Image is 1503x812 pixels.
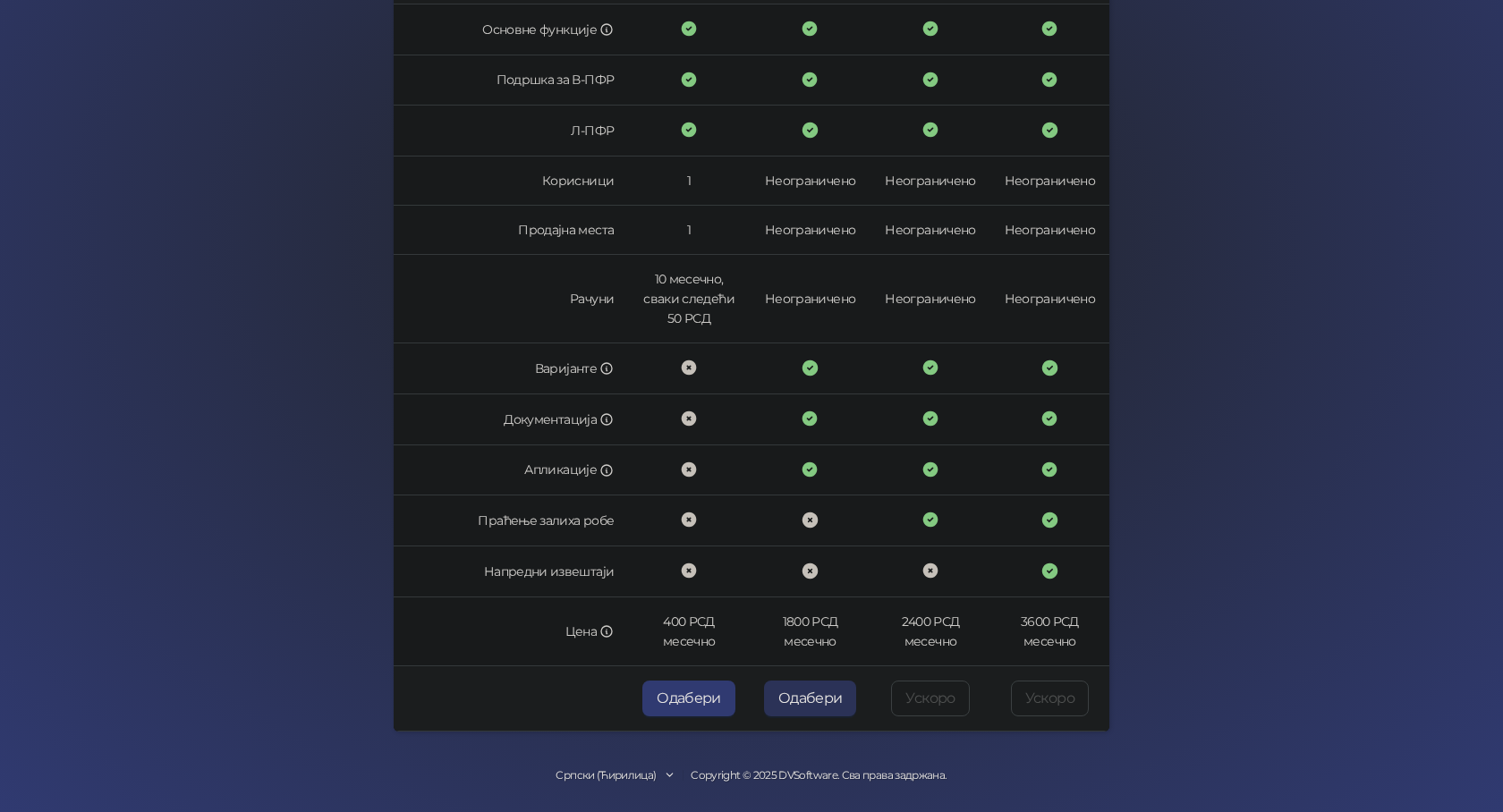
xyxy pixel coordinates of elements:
[394,597,628,666] td: Цена
[891,681,969,716] button: Ускоро
[556,767,656,784] div: Српски (Ћирилица)
[750,156,871,206] td: Неограничено
[990,206,1109,255] td: Неограничено
[394,445,628,496] td: Апликације
[628,255,750,343] td: 10 месечно, сваки следећи 50 РСД
[870,597,989,666] td: 2400 РСД месечно
[394,55,628,106] td: Подршка за В-ПФР
[394,206,628,255] td: Продајна места
[764,681,857,716] button: Одабери
[870,255,989,343] td: Неограничено
[628,597,750,666] td: 400 РСД месечно
[750,206,871,255] td: Неограничено
[394,343,628,394] td: Варијанте
[642,681,735,716] button: Одабери
[870,156,989,206] td: Неограничено
[394,394,628,445] td: Документација
[628,206,750,255] td: 1
[394,495,628,546] td: Праћење залиха робе
[750,255,871,343] td: Неограничено
[394,106,628,156] td: Л-ПФР
[990,255,1109,343] td: Неограничено
[394,4,628,55] td: Основне функције
[990,156,1109,206] td: Неограничено
[628,156,750,206] td: 1
[394,255,628,343] td: Рачуни
[394,546,628,597] td: Напредни извештаји
[870,206,989,255] td: Неограничено
[750,597,871,666] td: 1800 РСД месечно
[990,597,1109,666] td: 3600 РСД месечно
[394,156,628,206] td: Корисници
[1011,681,1089,716] button: Ускоро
